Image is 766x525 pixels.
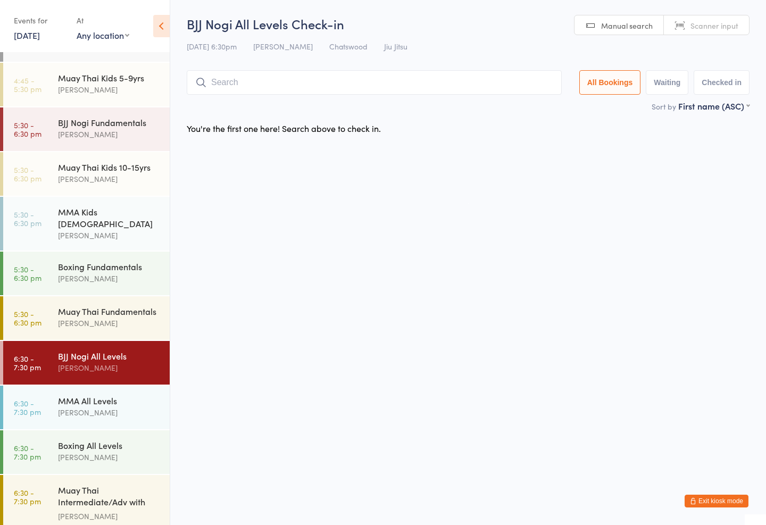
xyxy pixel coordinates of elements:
time: 4:45 - 5:30 pm [14,76,41,93]
time: 5:30 - 6:30 pm [14,210,41,227]
time: 6:30 - 7:30 pm [14,488,41,505]
label: Sort by [652,101,676,112]
time: 5:30 - 6:30 pm [14,165,41,182]
div: Muay Thai Kids 5-9yrs [58,72,161,84]
div: First name (ASC) [678,100,750,112]
div: [PERSON_NAME] [58,510,161,522]
time: 5:30 - 6:30 pm [14,265,41,282]
time: 6:30 - 7:30 pm [14,399,41,416]
button: Checked in [694,70,750,95]
time: 5:30 - 6:30 pm [14,310,41,327]
span: Chatswood [329,41,368,52]
button: All Bookings [579,70,641,95]
div: [PERSON_NAME] [58,229,161,241]
span: Manual search [601,20,653,31]
div: Muay Thai Fundamentals [58,305,161,317]
div: [PERSON_NAME] [58,128,161,140]
time: 6:30 - 7:30 pm [14,354,41,371]
span: [PERSON_NAME] [253,41,313,52]
button: Exit kiosk mode [685,495,748,507]
h2: BJJ Nogi All Levels Check-in [187,15,750,32]
div: [PERSON_NAME] [58,451,161,463]
div: BJJ Nogi All Levels [58,350,161,362]
div: MMA All Levels [58,395,161,406]
a: 6:30 -7:30 pmMMA All Levels[PERSON_NAME] [3,386,170,429]
div: Boxing Fundamentals [58,261,161,272]
a: 4:45 -5:30 pmMuay Thai Kids 5-9yrs[PERSON_NAME] [3,63,170,106]
a: 5:30 -6:30 pmBJJ Nogi Fundamentals[PERSON_NAME] [3,107,170,151]
div: BJJ Nogi Fundamentals [58,116,161,128]
a: 6:30 -7:30 pmBoxing All Levels[PERSON_NAME] [3,430,170,474]
a: 5:30 -6:30 pmMuay Thai Fundamentals[PERSON_NAME] [3,296,170,340]
div: [PERSON_NAME] [58,272,161,285]
time: 6:30 - 7:30 pm [14,444,41,461]
span: [DATE] 6:30pm [187,41,237,52]
div: Any location [77,29,129,41]
div: At [77,12,129,29]
a: [DATE] [14,29,40,41]
div: Events for [14,12,66,29]
a: 5:30 -6:30 pmBoxing Fundamentals[PERSON_NAME] [3,252,170,295]
div: [PERSON_NAME] [58,317,161,329]
div: [PERSON_NAME] [58,406,161,419]
input: Search [187,70,562,95]
button: Waiting [646,70,688,95]
div: [PERSON_NAME] [58,84,161,96]
span: Scanner input [690,20,738,31]
div: [PERSON_NAME] [58,362,161,374]
span: Jiu Jitsu [384,41,407,52]
div: You're the first one here! Search above to check in. [187,122,381,134]
div: MMA Kids [DEMOGRAPHIC_DATA] [58,206,161,229]
div: Muay Thai Intermediate/Adv with Clinch [58,484,161,510]
div: Boxing All Levels [58,439,161,451]
a: 6:30 -7:30 pmBJJ Nogi All Levels[PERSON_NAME] [3,341,170,385]
time: 5:30 - 6:30 pm [14,121,41,138]
a: 5:30 -6:30 pmMMA Kids [DEMOGRAPHIC_DATA][PERSON_NAME] [3,197,170,251]
div: Muay Thai Kids 10-15yrs [58,161,161,173]
div: [PERSON_NAME] [58,173,161,185]
a: 5:30 -6:30 pmMuay Thai Kids 10-15yrs[PERSON_NAME] [3,152,170,196]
